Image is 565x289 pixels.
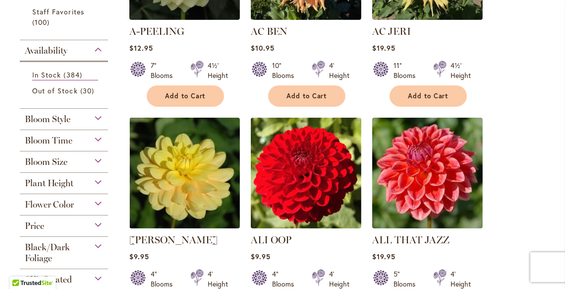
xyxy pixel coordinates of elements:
a: ALL THAT JAZZ [372,221,483,230]
a: AHOY MATEY [129,221,240,230]
span: $9.95 [129,252,149,261]
button: Add to Cart [268,85,345,107]
span: 384 [63,70,84,80]
span: Bloom Time [25,135,72,146]
a: ALI OOP [251,234,291,246]
span: 30 [80,85,97,96]
a: Staff Favorites [32,6,98,27]
span: Add to Cart [286,92,327,100]
span: 100 [32,17,52,27]
a: ALI OOP [251,221,361,230]
span: Price [25,220,44,231]
a: A-PEELING [129,25,184,37]
span: SID Created [25,274,72,285]
img: AHOY MATEY [129,118,240,228]
div: 4' Height [208,269,228,289]
span: $10.95 [251,43,275,53]
span: $12.95 [129,43,153,53]
a: ALL THAT JAZZ [372,234,450,246]
span: $19.95 [372,43,395,53]
span: Plant Height [25,178,73,189]
img: ALI OOP [251,118,361,228]
span: Staff Favorites [32,7,84,16]
div: 10" Blooms [272,61,300,80]
span: $19.95 [372,252,395,261]
button: Add to Cart [147,85,224,107]
div: 4' Height [329,269,349,289]
div: 4" Blooms [151,269,178,289]
a: A-Peeling [129,12,240,22]
div: 4' Height [451,269,471,289]
a: In Stock 384 [32,70,98,80]
div: 7" Blooms [151,61,178,80]
div: 4" Blooms [272,269,300,289]
a: Out of Stock 30 [32,85,98,96]
div: 11" Blooms [394,61,421,80]
div: 4½' Height [451,61,471,80]
a: AC JERI [372,25,411,37]
span: Flower Color [25,199,74,210]
button: Add to Cart [390,85,467,107]
span: Black/Dark Foliage [25,242,70,264]
a: [PERSON_NAME] [129,234,218,246]
div: 5" Blooms [394,269,421,289]
a: AC Jeri [372,12,483,22]
div: 4' Height [329,61,349,80]
span: Add to Cart [408,92,449,100]
span: Bloom Style [25,114,70,125]
span: Out of Stock [32,86,78,95]
iframe: Launch Accessibility Center [7,254,35,282]
span: Availability [25,45,67,56]
a: AC BEN [251,12,361,22]
a: AC BEN [251,25,287,37]
span: Add to Cart [165,92,206,100]
span: $9.95 [251,252,271,261]
span: Bloom Size [25,156,67,167]
div: 4½' Height [208,61,228,80]
img: ALL THAT JAZZ [372,118,483,228]
span: In Stock [32,70,61,79]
